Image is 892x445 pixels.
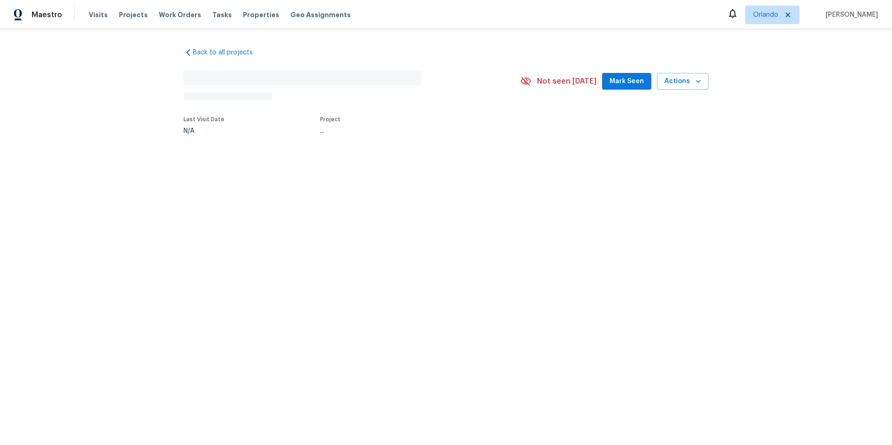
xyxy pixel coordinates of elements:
div: ... [320,128,498,134]
span: Projects [119,10,148,20]
button: Mark Seen [602,73,651,90]
span: Not seen [DATE] [537,77,597,86]
span: Tasks [212,12,232,18]
span: Work Orders [159,10,201,20]
span: Geo Assignments [290,10,351,20]
span: Actions [664,76,701,87]
button: Actions [657,73,708,90]
span: Last Visit Date [184,117,224,122]
div: N/A [184,128,224,134]
span: Orlando [753,10,778,20]
span: Project [320,117,341,122]
span: Properties [243,10,279,20]
span: Maestro [32,10,62,20]
span: [PERSON_NAME] [822,10,878,20]
span: Visits [89,10,108,20]
span: Mark Seen [610,76,644,87]
a: Back to all projects [184,48,273,57]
